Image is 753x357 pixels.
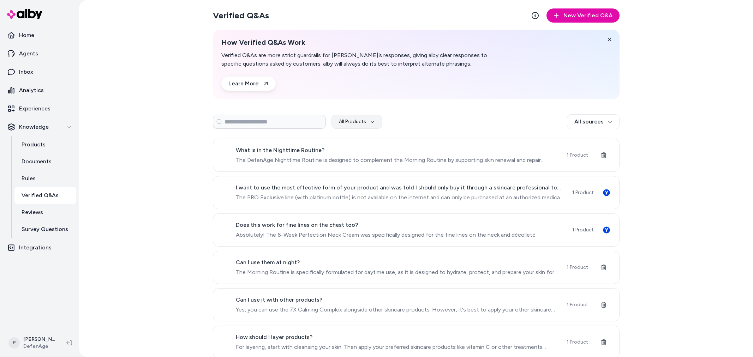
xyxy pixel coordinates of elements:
span: Absolutely! The 6-Week Perfection Neck Cream was specifically designed for the fine lines on the ... [236,231,564,239]
a: Learn More [221,77,276,91]
span: 1 Product [572,189,594,196]
span: Does this work for fine lines on the chest too? [236,221,564,229]
p: Inbox [19,68,33,76]
p: Analytics [19,86,44,95]
span: 1 Product [567,152,588,159]
img: alby Logo [7,9,42,19]
p: Experiences [19,104,50,113]
a: Analytics [3,82,76,99]
h2: How Verified Q&As Work [221,38,492,47]
span: What is in the Nighttime Routine? [236,146,558,155]
span: For layering, start with cleansing your skin. Then apply your preferred skincare products like vi... [236,343,558,351]
button: All Products [331,115,382,129]
p: Rules [22,174,36,183]
p: Verified Q&As [22,191,59,200]
span: Can I use them at night? [236,258,558,267]
button: All sources [567,114,620,129]
a: Experiences [3,100,76,117]
a: Survey Questions [14,221,76,238]
button: Knowledge [3,119,76,135]
button: P[PERSON_NAME]DefenAge [4,332,61,354]
a: Home [3,27,76,44]
span: The DefenAge Nighttime Routine is designed to complement the Morning Routine by supporting skin r... [236,156,558,164]
span: Yes, you can use the 7X Calming Complex alongside other skincare products. However, it's best to ... [236,305,558,314]
span: 1 Product [567,301,588,308]
p: Documents [22,157,52,166]
a: Rules [14,170,76,187]
p: Home [19,31,34,40]
span: P [8,337,20,349]
p: Integrations [19,243,52,252]
span: Can I use it with other products? [236,296,558,304]
p: Survey Questions [22,225,68,234]
p: [PERSON_NAME] [23,336,55,343]
a: Integrations [3,239,76,256]
span: The PRO Exclusive line (with platinum bottle) is not available on the internet and can only be pu... [236,193,564,202]
p: Agents [19,49,38,58]
p: Knowledge [19,123,49,131]
span: DefenAge [23,343,55,350]
span: The Morning Routine is specifically formulated for daytime use, as it is designed to hydrate, pro... [236,268,558,277]
p: Verified Q&As are more strict guardrails for [PERSON_NAME]’s responses, giving alby clear respons... [221,51,492,68]
span: 1 Product [572,226,594,234]
span: 1 Product [567,264,588,271]
a: Products [14,136,76,153]
h2: Verified Q&As [213,10,269,21]
p: Reviews [22,208,43,217]
a: Verified Q&As [14,187,76,204]
span: How should I layer products? [236,333,558,341]
a: Agents [3,45,76,62]
a: Inbox [3,63,76,80]
p: Products [22,140,46,149]
a: Documents [14,153,76,170]
span: 1 Product [567,339,588,346]
button: New Verified Q&A [546,8,620,23]
a: Reviews [14,204,76,221]
span: I want to use the most effective form of your product and was told I should only buy it through a... [236,183,564,192]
